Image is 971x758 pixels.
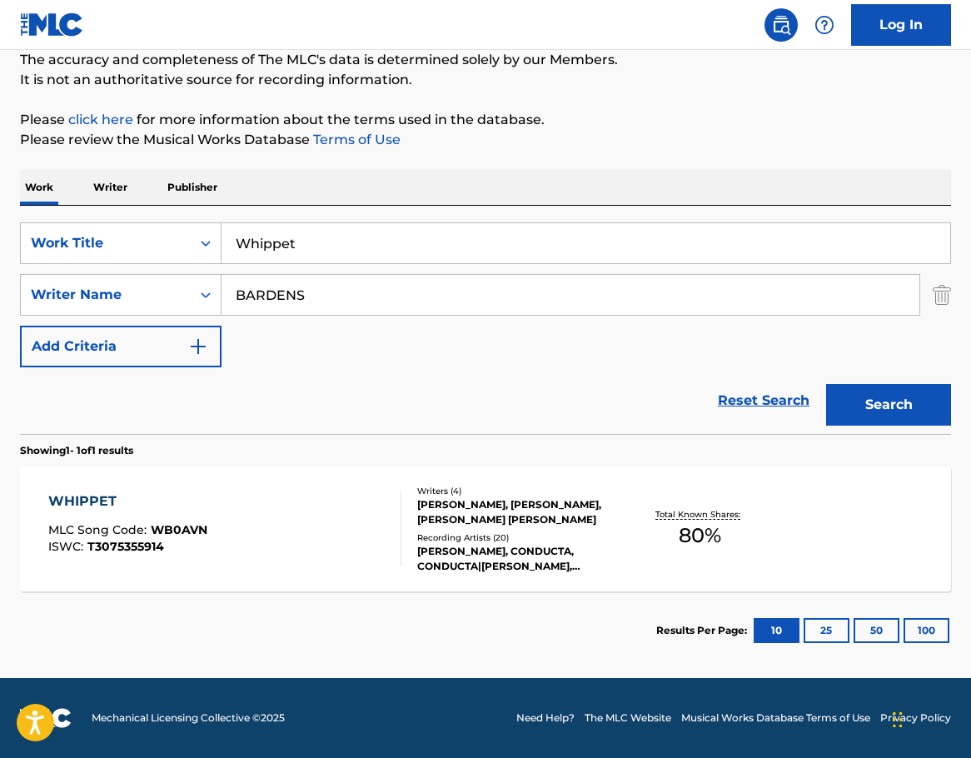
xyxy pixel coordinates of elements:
[20,708,72,728] img: logo
[417,531,623,544] div: Recording Artists ( 20 )
[655,508,744,521] p: Total Known Shares:
[933,274,951,316] img: Delete Criterion
[814,15,834,35] img: help
[31,233,181,253] div: Work Title
[188,337,208,357] img: 9d2ae6d4665cec9f34b9.svg
[20,70,951,90] p: It is not an authoritative source for recording information.
[804,618,849,643] button: 25
[681,711,870,726] a: Musical Works Database Terms of Use
[754,618,799,643] button: 10
[20,443,133,458] p: Showing 1 - 1 of 1 results
[417,544,623,574] div: [PERSON_NAME], CONDUCTA, CONDUCTA|[PERSON_NAME], [PERSON_NAME], CONDUCTA, [PERSON_NAME], CONDUCTA...
[679,521,721,551] span: 80 %
[585,711,671,726] a: The MLC Website
[417,485,623,497] div: Writers ( 4 )
[48,539,87,554] span: ISWC :
[417,497,623,527] div: [PERSON_NAME], [PERSON_NAME], [PERSON_NAME] [PERSON_NAME]
[20,170,58,205] p: Work
[20,130,951,150] p: Please review the Musical Works Database
[764,8,798,42] a: Public Search
[162,170,222,205] p: Publisher
[808,8,841,42] div: Help
[31,285,181,305] div: Writer Name
[48,491,207,511] div: WHIPPET
[92,711,285,726] span: Mechanical Licensing Collective © 2025
[20,12,84,37] img: MLC Logo
[68,112,133,127] a: click here
[20,222,951,434] form: Search Form
[771,15,791,35] img: search
[516,711,575,726] a: Need Help?
[20,50,951,70] p: The accuracy and completeness of The MLC's data is determined solely by our Members.
[893,695,903,745] div: Drag
[880,711,951,726] a: Privacy Policy
[310,132,401,147] a: Terms of Use
[20,326,222,367] button: Add Criteria
[87,539,164,554] span: T3075355914
[888,678,971,758] iframe: Chat Widget
[20,110,951,130] p: Please for more information about the terms used in the database.
[151,522,207,537] span: WB0AVN
[826,384,951,426] button: Search
[88,170,132,205] p: Writer
[656,623,751,638] p: Results Per Page:
[20,466,951,591] a: WHIPPETMLC Song Code:WB0AVNISWC:T3075355914Writers (4)[PERSON_NAME], [PERSON_NAME], [PERSON_NAME]...
[851,4,951,46] a: Log In
[904,618,949,643] button: 100
[710,382,818,419] a: Reset Search
[48,522,151,537] span: MLC Song Code :
[854,618,899,643] button: 50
